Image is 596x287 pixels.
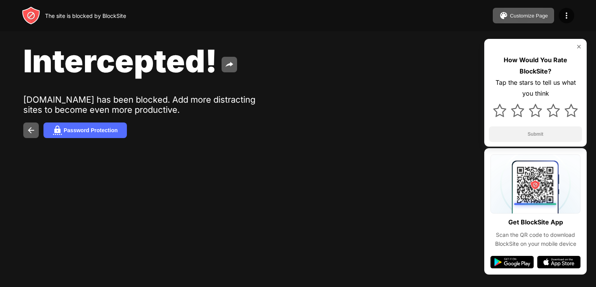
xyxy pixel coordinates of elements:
button: Customize Page [493,8,554,23]
div: Customize Page [510,13,548,19]
span: Intercepted! [23,42,217,80]
div: The site is blocked by BlockSite [45,12,126,19]
img: password.svg [53,126,62,135]
img: star.svg [547,104,560,117]
button: Password Protection [43,122,127,138]
img: share.svg [225,60,234,69]
img: app-store.svg [537,256,580,268]
div: How Would You Rate BlockSite? [489,54,582,77]
img: google-play.svg [490,256,534,268]
img: header-logo.svg [22,6,40,25]
img: back.svg [26,126,36,135]
img: rate-us-close.svg [576,44,582,50]
img: menu-icon.svg [562,11,571,20]
div: Get BlockSite App [508,217,563,228]
div: Password Protection [64,127,118,133]
img: star.svg [493,104,506,117]
img: qrcode.svg [490,154,580,213]
img: star.svg [565,104,578,117]
div: [DOMAIN_NAME] has been blocked. Add more distracting sites to become even more productive. [23,94,263,115]
img: pallet.svg [499,11,508,20]
button: Submit [489,126,582,142]
img: star.svg [529,104,542,117]
div: Scan the QR code to download BlockSite on your mobile device [490,231,580,248]
img: star.svg [511,104,524,117]
div: Tap the stars to tell us what you think [489,77,582,100]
